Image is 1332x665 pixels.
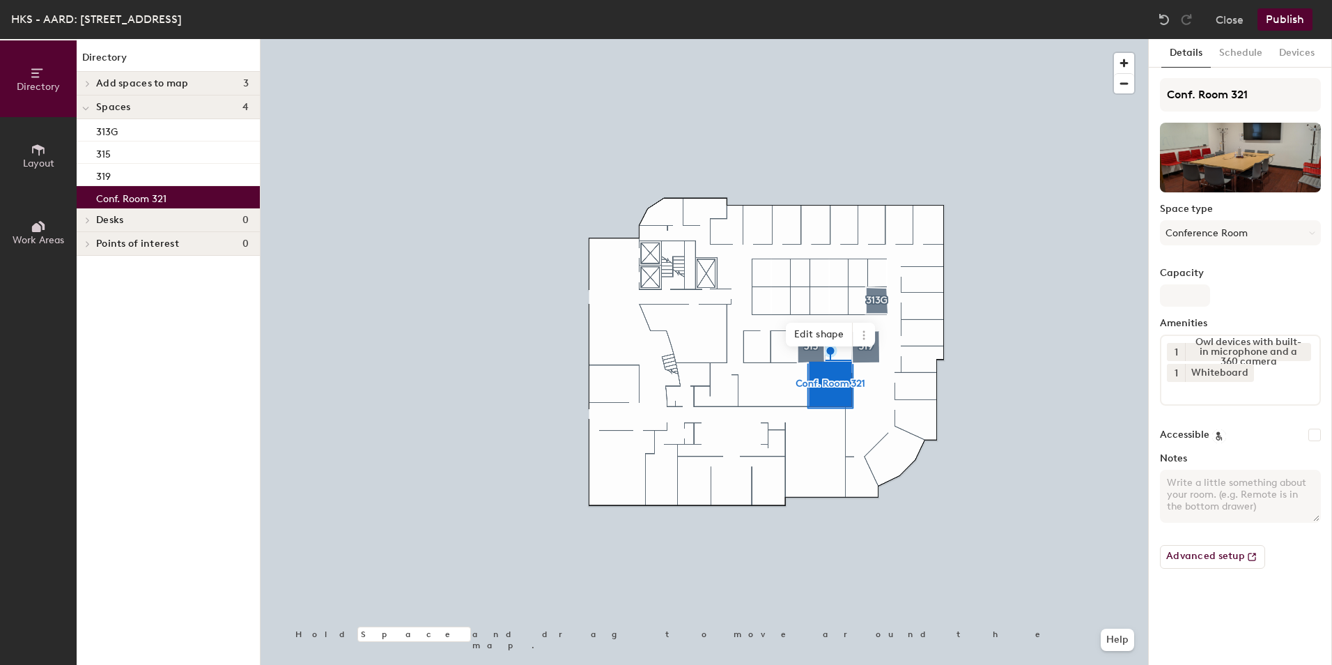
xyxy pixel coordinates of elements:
div: Owl devices with built-in microphone and a 360 camera [1185,343,1311,361]
span: Layout [23,158,54,169]
p: Conf. Room 321 [96,189,166,205]
img: The space named Conf. Room 321 [1160,123,1321,192]
span: Points of interest [96,238,179,250]
span: 1 [1175,366,1178,381]
p: 319 [96,167,111,183]
img: Redo [1179,13,1193,26]
button: Close [1216,8,1244,31]
div: HKS - AARD: [STREET_ADDRESS] [11,10,182,28]
button: Publish [1257,8,1312,31]
button: 1 [1167,343,1185,361]
label: Accessible [1160,429,1209,441]
div: Whiteboard [1185,364,1254,382]
span: Spaces [96,102,131,113]
button: Help [1101,629,1134,651]
p: 315 [96,144,111,160]
span: 3 [243,78,249,89]
span: 0 [242,238,249,250]
img: Undo [1157,13,1171,26]
h1: Directory [77,50,260,72]
label: Space type [1160,204,1321,215]
button: Conference Room [1160,220,1321,245]
button: Details [1161,39,1211,68]
label: Notes [1160,453,1321,464]
span: 4 [242,102,249,113]
p: 313G [96,122,118,138]
button: 1 [1167,364,1185,382]
span: Add spaces to map [96,78,189,89]
span: Edit shape [786,323,853,346]
label: Amenities [1160,318,1321,329]
button: Advanced setup [1160,545,1265,569]
span: Directory [17,81,60,93]
span: Work Areas [13,234,64,246]
button: Schedule [1211,39,1271,68]
button: Devices [1271,39,1323,68]
span: 0 [242,215,249,226]
span: Desks [96,215,123,226]
span: 1 [1175,345,1178,360]
label: Capacity [1160,268,1321,279]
